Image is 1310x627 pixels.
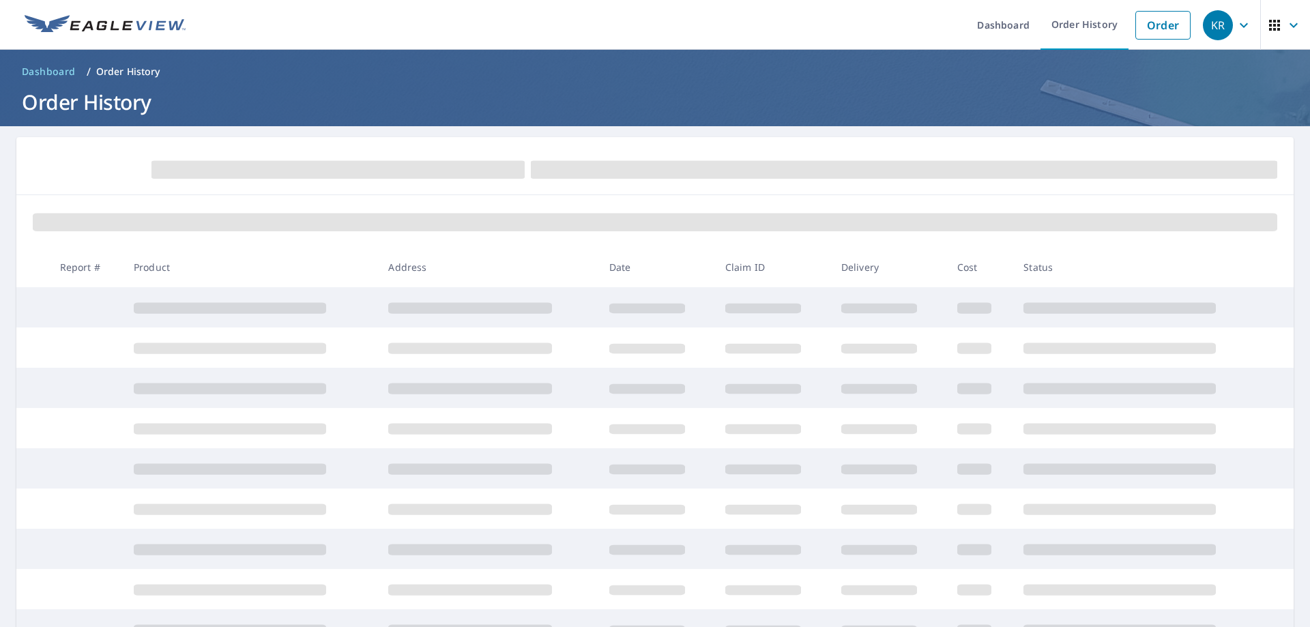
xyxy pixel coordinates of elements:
th: Cost [946,247,1013,287]
th: Delivery [830,247,946,287]
th: Report # [49,247,123,287]
th: Address [377,247,598,287]
a: Dashboard [16,61,81,83]
img: EV Logo [25,15,186,35]
th: Claim ID [714,247,830,287]
p: Order History [96,65,160,78]
th: Status [1013,247,1268,287]
li: / [87,63,91,80]
h1: Order History [16,88,1294,116]
th: Product [123,247,377,287]
span: Dashboard [22,65,76,78]
div: KR [1203,10,1233,40]
a: Order [1135,11,1191,40]
nav: breadcrumb [16,61,1294,83]
th: Date [598,247,714,287]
